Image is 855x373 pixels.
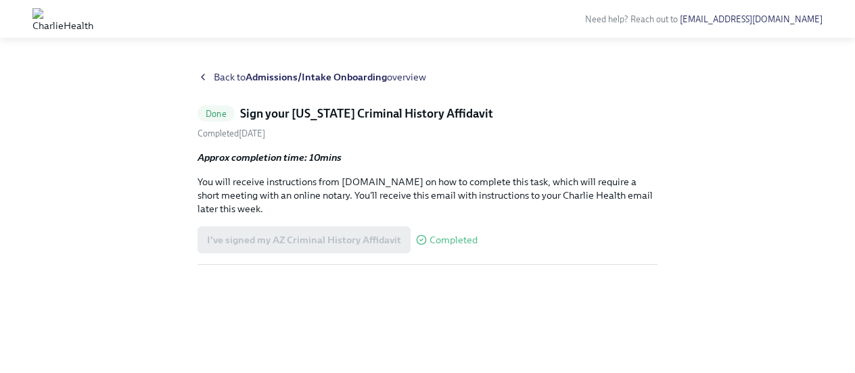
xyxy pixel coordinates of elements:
strong: Admissions/Intake Onboarding [246,71,387,83]
span: Back to overview [214,70,426,84]
a: [EMAIL_ADDRESS][DOMAIN_NAME] [680,14,823,24]
h5: Sign your [US_STATE] Criminal History Affidavit [240,105,493,122]
span: Wednesday, October 8th 2025, 11:04 am [198,128,265,139]
span: Need help? Reach out to [585,14,823,24]
strong: Approx completion time: 10mins [198,151,342,164]
span: Done [198,109,235,119]
p: You will receive instructions from [DOMAIN_NAME] on how to complete this task, which will require... [198,175,657,216]
a: Back toAdmissions/Intake Onboardingoverview [198,70,657,84]
span: Completed [430,235,478,245]
img: CharlieHealth [32,8,93,30]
